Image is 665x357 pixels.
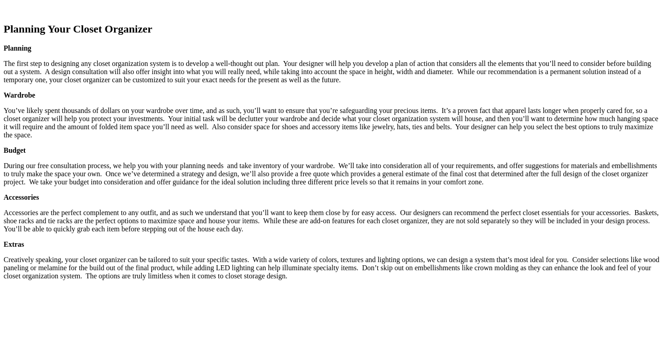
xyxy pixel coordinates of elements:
strong: Budget [4,146,26,154]
p: During our free consultation process, we help you with your planning needs and take inventory of ... [4,162,661,186]
strong: Wardrobe [4,91,35,99]
p: The first step to designing any closet organization system is to develop a well-thought out plan.... [4,60,661,84]
p: Accessories are the perfect complement to any outfit, and as such we understand that you’ll want ... [4,209,661,233]
strong: Accessories [4,193,39,201]
p: Creatively speaking, your closet organizer can be tailored to suit your specific tastes. With a w... [4,256,661,280]
p: You’ve likely spent thousands of dollars on your wardrobe over time, and as such, you’ll want to ... [4,107,661,139]
strong: Extras [4,240,24,248]
h2: Planning Your Closet Organizer [4,23,661,35]
strong: Planning [4,44,31,52]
